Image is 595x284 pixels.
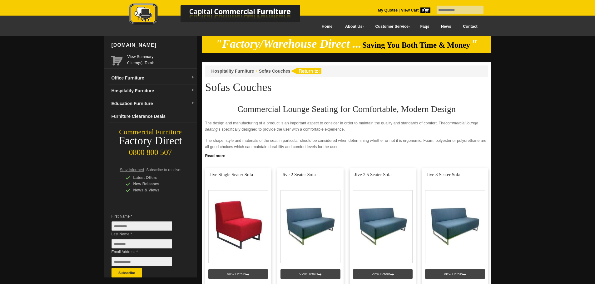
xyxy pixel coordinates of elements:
[191,76,195,79] img: dropdown
[109,36,197,55] div: [DOMAIN_NAME]
[112,221,172,231] input: First Name *
[104,145,197,157] div: 0800 800 507
[362,41,470,49] span: Saving You Both Time & Money
[202,151,491,159] a: Click to read more
[290,68,321,74] img: return to
[420,7,430,13] span: 0
[378,8,398,12] a: My Quotes
[255,68,257,74] li: ›
[112,3,330,26] img: Capital Commercial Furniture Logo
[211,69,254,74] a: Hospitality Furniture
[126,187,185,193] div: News & Views
[112,268,142,277] button: Subscribe
[414,20,435,34] a: Faqs
[126,181,185,187] div: New Releases
[126,175,185,181] div: Latest Offers
[368,20,414,34] a: Customer Service
[127,54,195,65] span: 0 item(s), Total:
[104,128,197,137] div: Commercial Furniture
[112,239,172,248] input: Last Name *
[112,257,172,266] input: Email Address *
[457,20,483,34] a: Contact
[109,84,197,97] a: Hospitality Furnituredropdown
[191,89,195,92] img: dropdown
[191,101,195,105] img: dropdown
[120,168,144,172] span: Stay Informed
[400,8,430,12] a: View Cart0
[112,231,181,237] span: Last Name *
[112,249,181,255] span: Email Address *
[471,37,478,50] em: "
[205,137,488,150] p: The shape, style and materials of the seat in particular should be considered when determining wh...
[259,69,290,74] a: Sofas Couches
[216,37,361,50] em: "Factory/Warehouse Direct ...
[127,54,195,60] a: View Summary
[338,20,368,34] a: About Us
[401,8,430,12] strong: View Cart
[112,3,330,28] a: Capital Commercial Furniture Logo
[109,72,197,84] a: Office Furnituredropdown
[205,81,488,93] h1: Sofas Couches
[112,213,181,219] span: First Name *
[435,20,457,34] a: News
[109,97,197,110] a: Education Furnituredropdown
[146,168,181,172] span: Subscribe to receive:
[109,110,197,123] a: Furniture Clearance Deals
[205,104,488,114] h2: Commercial Lounge Seating for Comfortable, Modern Design
[205,120,488,132] p: The design and manufacturing of a product is an important aspect to consider in order to maintain...
[104,137,197,145] div: Factory Direct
